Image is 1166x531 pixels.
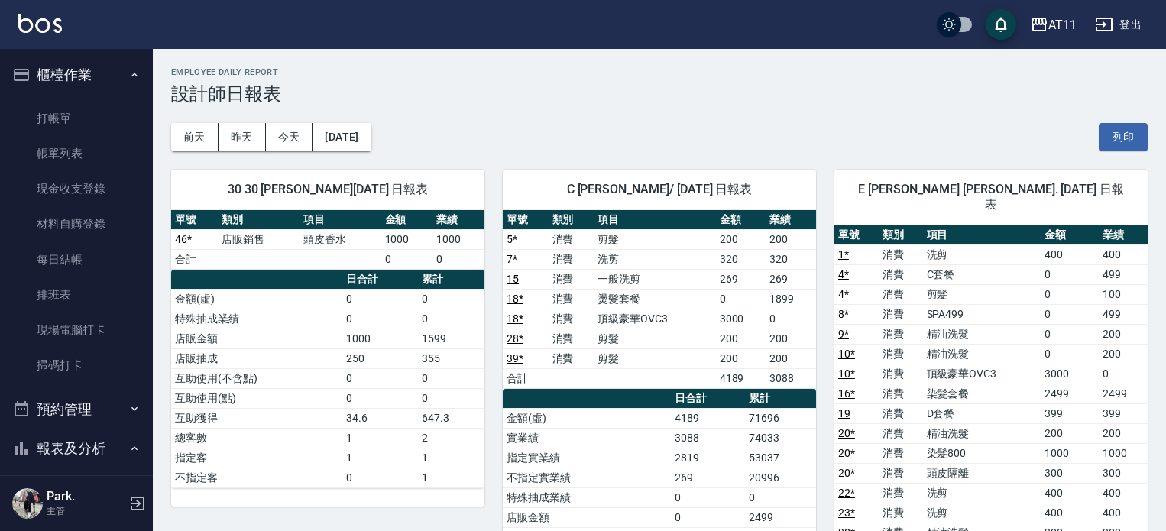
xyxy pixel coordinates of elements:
[6,206,147,241] a: 材料自購登錄
[1099,403,1148,423] td: 399
[923,384,1041,403] td: 染髮套餐
[1024,9,1083,40] button: AT11
[300,210,381,230] th: 項目
[923,324,1041,344] td: 精油洗髮
[507,273,519,285] a: 15
[342,348,418,368] td: 250
[671,448,745,468] td: 2819
[594,210,716,230] th: 項目
[418,448,484,468] td: 1
[300,229,381,249] td: 頭皮香水
[418,408,484,428] td: 647.3
[879,443,923,463] td: 消費
[432,229,484,249] td: 1000
[766,368,816,388] td: 3088
[1099,364,1148,384] td: 0
[418,348,484,368] td: 355
[766,249,816,269] td: 320
[171,210,484,270] table: a dense table
[853,182,1129,212] span: E [PERSON_NAME] [PERSON_NAME]. [DATE] 日報表
[671,507,745,527] td: 0
[594,249,716,269] td: 洗剪
[923,225,1041,245] th: 項目
[671,408,745,428] td: 4189
[745,507,816,527] td: 2499
[418,428,484,448] td: 2
[6,474,147,510] a: 報表目錄
[6,242,147,277] a: 每日結帳
[879,384,923,403] td: 消費
[671,428,745,448] td: 3088
[879,284,923,304] td: 消費
[381,249,433,269] td: 0
[549,229,594,249] td: 消費
[6,171,147,206] a: 現金收支登錄
[1041,403,1099,423] td: 399
[1041,284,1099,304] td: 0
[171,468,342,487] td: 不指定客
[1099,483,1148,503] td: 400
[418,329,484,348] td: 1599
[671,389,745,409] th: 日合計
[923,304,1041,324] td: SPA499
[923,403,1041,423] td: D套餐
[716,210,766,230] th: 金額
[923,443,1041,463] td: 染髮800
[1041,264,1099,284] td: 0
[342,329,418,348] td: 1000
[671,487,745,507] td: 0
[503,448,671,468] td: 指定實業績
[503,368,549,388] td: 合計
[745,468,816,487] td: 20996
[549,210,594,230] th: 類別
[745,487,816,507] td: 0
[171,368,342,388] td: 互助使用(不含點)
[716,329,766,348] td: 200
[171,309,342,329] td: 特殊抽成業績
[6,348,147,383] a: 掃碼打卡
[342,289,418,309] td: 0
[418,368,484,388] td: 0
[418,388,484,408] td: 0
[189,182,466,197] span: 30 30 [PERSON_NAME][DATE] 日報表
[521,182,798,197] span: C [PERSON_NAME]/ [DATE] 日報表
[879,503,923,523] td: 消費
[838,407,850,419] a: 19
[219,123,266,151] button: 昨天
[1099,463,1148,483] td: 300
[381,210,433,230] th: 金額
[418,309,484,329] td: 0
[342,388,418,408] td: 0
[313,123,371,151] button: [DATE]
[594,269,716,289] td: 一般洗剪
[1099,123,1148,151] button: 列印
[1041,423,1099,443] td: 200
[6,312,147,348] a: 現場電腦打卡
[1099,443,1148,463] td: 1000
[342,428,418,448] td: 1
[1041,483,1099,503] td: 400
[432,249,484,269] td: 0
[418,289,484,309] td: 0
[766,348,816,368] td: 200
[594,348,716,368] td: 剪髮
[923,423,1041,443] td: 精油洗髮
[549,269,594,289] td: 消費
[171,348,342,368] td: 店販抽成
[766,309,816,329] td: 0
[923,264,1041,284] td: C套餐
[745,408,816,428] td: 71696
[1041,244,1099,264] td: 400
[879,264,923,284] td: 消費
[342,468,418,487] td: 0
[1099,264,1148,284] td: 499
[716,249,766,269] td: 320
[171,428,342,448] td: 總客數
[1099,324,1148,344] td: 200
[1041,503,1099,523] td: 400
[594,309,716,329] td: 頂級豪華OVC3
[171,388,342,408] td: 互助使用(點)
[923,463,1041,483] td: 頭皮隔離
[6,277,147,312] a: 排班表
[923,503,1041,523] td: 洗剪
